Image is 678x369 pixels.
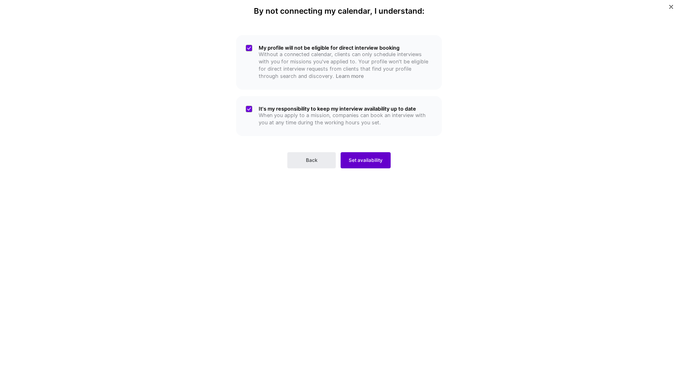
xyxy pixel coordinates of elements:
button: Close [669,5,673,13]
span: Back [306,157,318,164]
a: Learn more [336,73,364,79]
p: When you apply to a mission, companies can book an interview with you at any time during the work... [259,112,432,126]
p: Without a connected calendar, clients can only schedule interviews with you for missions you've a... [259,51,432,80]
h5: My profile will not be eligible for direct interview booking [259,45,432,51]
button: Back [287,152,336,168]
h5: It's my responsibility to keep my interview availability up to date [259,106,432,112]
span: Set availability [349,157,383,164]
h4: By not connecting my calendar, I understand: [254,6,425,16]
button: Set availability [341,152,391,168]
